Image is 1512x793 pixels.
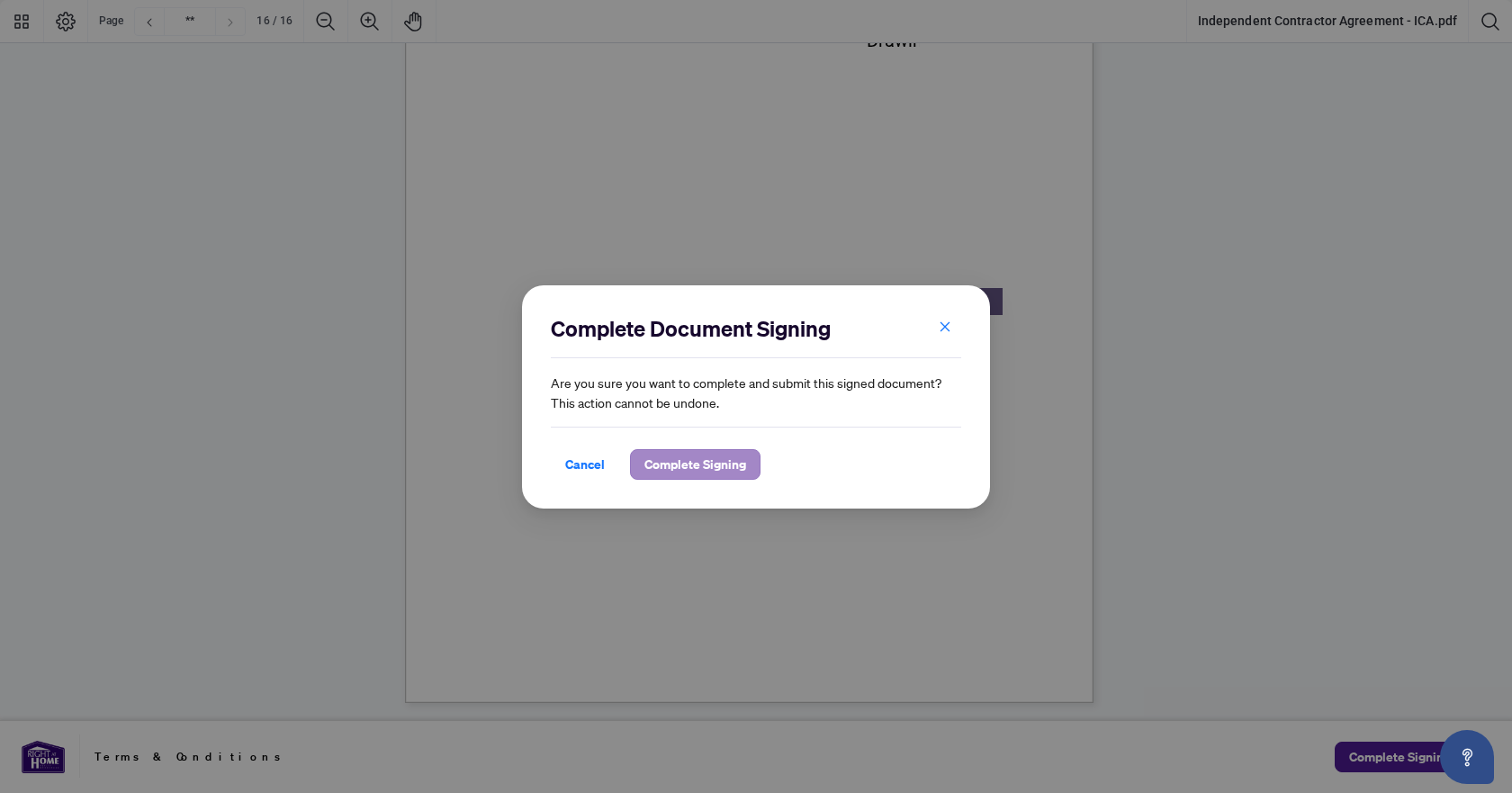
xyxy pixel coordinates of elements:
[565,450,605,479] span: Cancel
[551,314,961,343] h2: Complete Document Signing
[1440,730,1494,784] button: Open asap
[551,314,961,480] div: Are you sure you want to complete and submit this signed document? This action cannot be undone.
[939,320,951,333] span: close
[551,449,619,480] button: Cancel
[630,449,760,480] button: Complete Signing
[644,450,746,479] span: Complete Signing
